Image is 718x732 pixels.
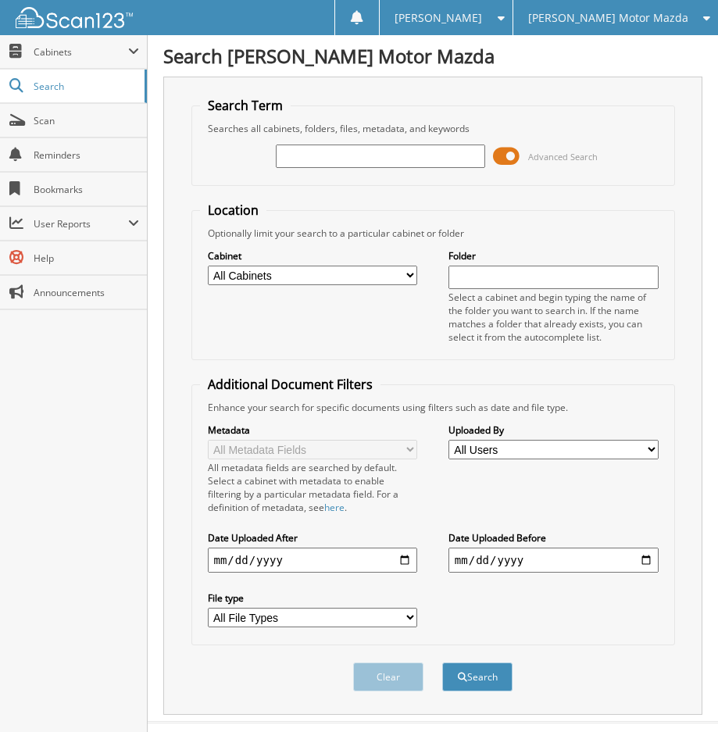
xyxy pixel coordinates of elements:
span: Announcements [34,286,139,299]
span: Cabinets [34,45,128,59]
button: Search [442,662,513,691]
button: Clear [353,662,423,691]
div: Optionally limit your search to a particular cabinet or folder [200,227,666,240]
div: Searches all cabinets, folders, files, metadata, and keywords [200,122,666,135]
span: [PERSON_NAME] [395,13,482,23]
label: Cabinet [208,249,418,262]
span: [PERSON_NAME] Motor Mazda [528,13,688,23]
span: Reminders [34,148,139,162]
span: Scan [34,114,139,127]
label: Date Uploaded Before [448,531,659,545]
label: File type [208,591,418,605]
label: Folder [448,249,659,262]
a: here [324,501,345,514]
label: Metadata [208,423,418,437]
div: Enhance your search for specific documents using filters such as date and file type. [200,401,666,414]
div: All metadata fields are searched by default. Select a cabinet with metadata to enable filtering b... [208,461,418,514]
input: end [448,548,659,573]
legend: Additional Document Filters [200,376,380,393]
legend: Location [200,202,266,219]
div: Select a cabinet and begin typing the name of the folder you want to search in. If the name match... [448,291,659,344]
legend: Search Term [200,97,291,114]
input: start [208,548,418,573]
span: User Reports [34,217,128,230]
img: scan123-logo-white.svg [16,7,133,28]
span: Help [34,252,139,265]
span: Search [34,80,137,93]
label: Uploaded By [448,423,659,437]
label: Date Uploaded After [208,531,418,545]
span: Advanced Search [528,151,598,162]
h1: Search [PERSON_NAME] Motor Mazda [163,43,702,69]
span: Bookmarks [34,183,139,196]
